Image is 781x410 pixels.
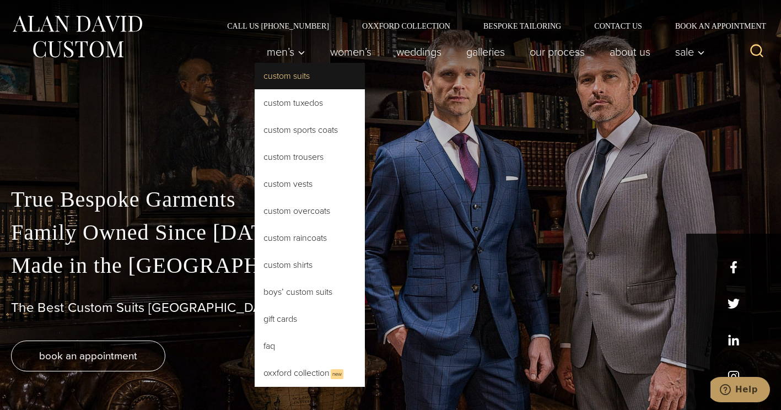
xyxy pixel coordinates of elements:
[710,377,770,404] iframe: Opens a widget where you can chat to one of our agents
[255,41,318,63] button: Child menu of Men’s
[11,341,165,371] a: book an appointment
[331,369,343,379] span: New
[255,41,711,63] nav: Primary Navigation
[255,117,365,143] a: Custom Sports Coats
[255,306,365,332] a: Gift Cards
[255,252,365,278] a: Custom Shirts
[318,41,384,63] a: Women’s
[663,41,711,63] button: Sale sub menu toggle
[346,22,467,30] a: Oxxford Collection
[11,300,770,316] h1: The Best Custom Suits [GEOGRAPHIC_DATA] Has to Offer
[454,41,518,63] a: Galleries
[578,22,659,30] a: Contact Us
[11,12,143,61] img: Alan David Custom
[744,39,770,65] button: View Search Form
[255,63,365,89] a: Custom Suits
[255,225,365,251] a: Custom Raincoats
[255,360,365,387] a: Oxxford CollectionNew
[384,41,454,63] a: weddings
[39,348,137,364] span: book an appointment
[255,198,365,224] a: Custom Overcoats
[211,22,346,30] a: Call Us [PHONE_NUMBER]
[11,183,770,282] p: True Bespoke Garments Family Owned Since [DATE] Made in the [GEOGRAPHIC_DATA]
[255,171,365,197] a: Custom Vests
[659,22,770,30] a: Book an Appointment
[518,41,597,63] a: Our Process
[467,22,578,30] a: Bespoke Tailoring
[597,41,663,63] a: About Us
[255,144,365,170] a: Custom Trousers
[255,90,365,116] a: Custom Tuxedos
[255,279,365,305] a: Boys’ Custom Suits
[211,22,770,30] nav: Secondary Navigation
[255,333,365,359] a: FAQ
